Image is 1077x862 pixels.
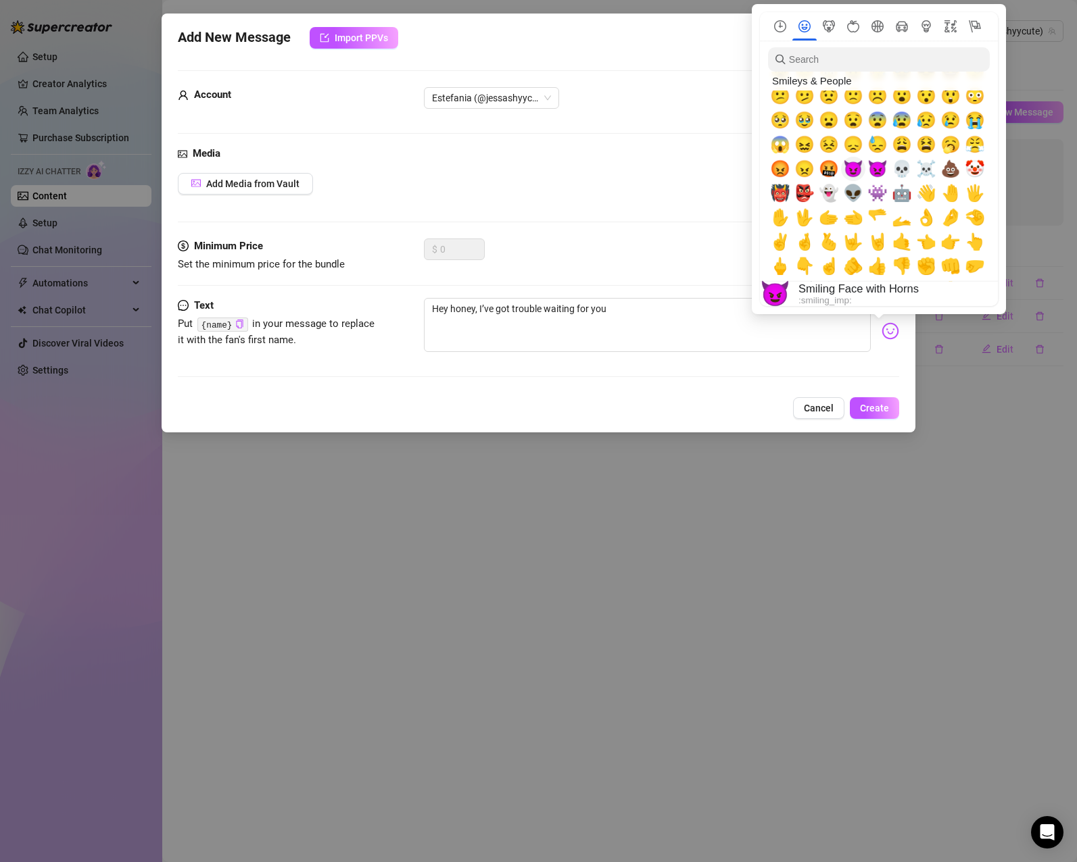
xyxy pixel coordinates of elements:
[197,318,248,332] code: {name}
[178,298,189,314] span: message
[178,258,345,270] span: Set the minimum price for the bundle
[178,146,187,162] span: picture
[1031,816,1063,848] div: Open Intercom Messenger
[850,397,899,419] button: Create
[194,240,263,252] strong: Minimum Price
[335,32,388,43] span: Import PPVs
[793,397,844,419] button: Cancel
[860,403,889,413] span: Create
[235,320,244,328] span: copy
[432,88,551,108] span: Estefania (@jessashyycute)
[235,319,244,329] button: Click to Copy
[191,178,201,188] span: picture
[194,88,231,101] strong: Account
[193,147,220,159] strong: Media
[804,403,834,413] span: Cancel
[178,318,375,346] span: Put in your message to replace it with the fan's first name.
[178,238,189,255] span: dollar
[178,27,291,49] span: Add New Message
[194,299,214,311] strong: Text
[310,27,398,49] button: Import PPVs
[178,87,189,103] span: user
[206,178,300,189] span: Add Media from Vault
[882,322,899,340] img: svg%3e
[320,33,329,43] span: import
[178,173,313,195] button: Add Media from Vault
[424,298,871,352] textarea: Hey honey, I’ve got trouble waiting for you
